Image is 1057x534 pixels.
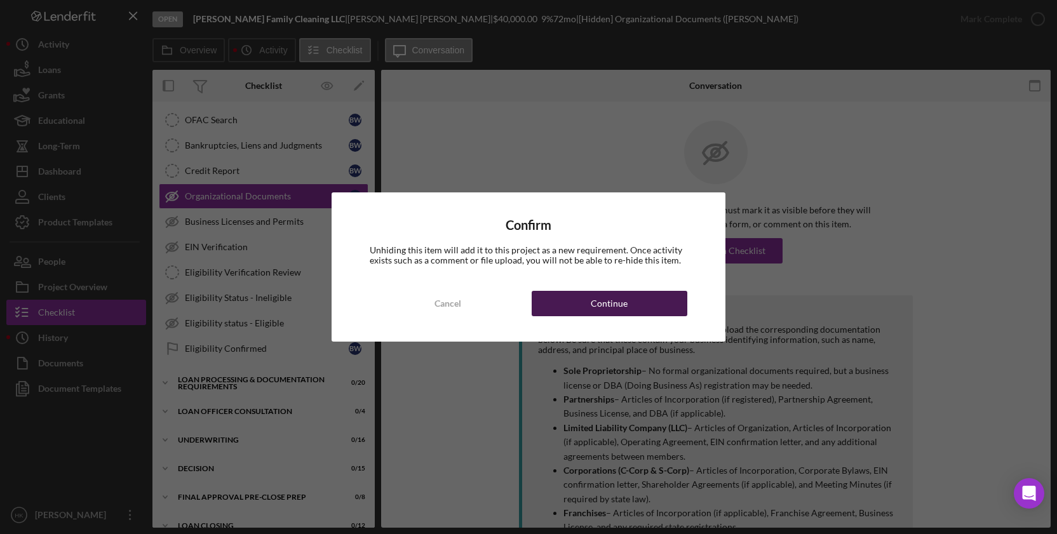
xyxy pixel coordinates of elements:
div: Continue [591,291,628,316]
div: Open Intercom Messenger [1014,478,1044,509]
div: Unhiding this item will add it to this project as a new requirement. Once activity exists such as... [370,245,687,265]
button: Continue [532,291,687,316]
button: Cancel [370,291,525,316]
div: Cancel [434,291,461,316]
h4: Confirm [370,218,687,232]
